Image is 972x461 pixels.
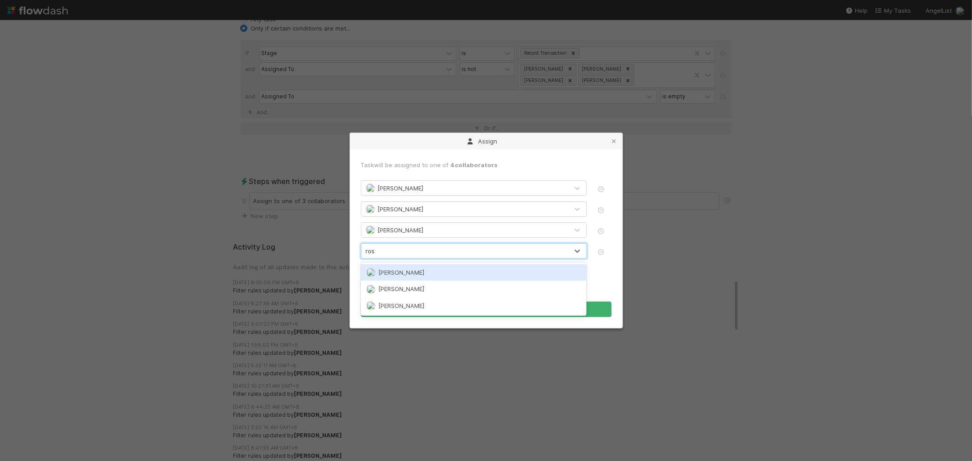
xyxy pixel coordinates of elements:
span: [PERSON_NAME] [378,302,424,309]
span: [PERSON_NAME] [378,269,424,276]
img: avatar_99e80e95-8f0d-4917-ae3c-b5dad577a2b5.png [366,184,375,193]
img: avatar_cd4e5e5e-3003-49e5-bc76-fd776f359de9.png [366,268,375,277]
img: avatar_c6c9a18c-a1dc-4048-8eac-219674057138.png [366,285,375,294]
img: avatar_d8fc9ee4-bd1b-4062-a2a8-84feb2d97839.png [366,225,375,235]
span: 4 collaborators [451,161,498,169]
span: [PERSON_NAME] [378,226,424,234]
span: [PERSON_NAME] [378,184,424,192]
span: [PERSON_NAME] [378,285,424,292]
img: avatar_cbf6e7c1-1692-464b-bc1b-b8582b2cbdce.png [366,205,375,214]
div: Assign [350,133,622,149]
div: Task will be assigned to one of [361,160,612,169]
span: [PERSON_NAME] [378,205,424,213]
img: avatar_d2b43477-63dc-4e62-be5b-6fdd450c05a1.png [366,301,375,310]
